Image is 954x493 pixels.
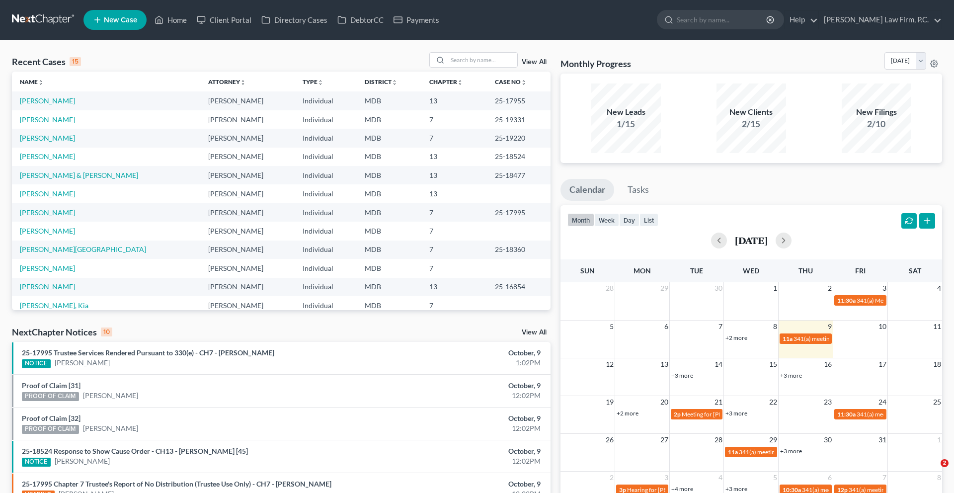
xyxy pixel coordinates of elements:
[303,78,323,85] a: Typeunfold_more
[639,213,658,227] button: list
[794,335,889,342] span: 341(a) meeting for [PERSON_NAME]
[725,485,747,493] a: +3 more
[357,148,421,166] td: MDB
[22,447,248,455] a: 25-18524 Response to Show Cause Order - CH13 - [PERSON_NAME] [45]
[200,129,295,147] td: [PERSON_NAME]
[20,134,75,142] a: [PERSON_NAME]
[374,446,541,456] div: October, 9
[591,106,661,118] div: New Leads
[22,348,274,357] a: 25-17995 Trustee Services Rendered Pursuant to 330(e) - CH7 - [PERSON_NAME]
[200,278,295,296] td: [PERSON_NAME]
[357,296,421,315] td: MDB
[827,282,833,294] span: 2
[487,110,550,129] td: 25-19331
[22,381,80,390] a: Proof of Claim [31]
[104,16,137,24] span: New Case
[295,296,357,315] td: Individual
[827,472,833,484] span: 6
[659,396,669,408] span: 20
[725,410,747,417] a: +3 more
[240,80,246,85] i: unfold_more
[12,326,112,338] div: NextChapter Notices
[716,118,786,130] div: 2/15
[22,414,80,422] a: Proof of Claim [32]
[374,381,541,391] div: October, 9
[421,148,487,166] td: 13
[487,148,550,166] td: 25-18524
[20,208,75,217] a: [PERSON_NAME]
[659,282,669,294] span: 29
[200,148,295,166] td: [PERSON_NAME]
[357,91,421,110] td: MDB
[671,372,693,379] a: +3 more
[200,222,295,240] td: [PERSON_NAME]
[295,203,357,222] td: Individual
[932,321,942,332] span: 11
[674,411,681,418] span: 2p
[609,321,615,332] span: 5
[487,166,550,184] td: 25-18477
[881,282,887,294] span: 3
[663,321,669,332] span: 6
[842,118,911,130] div: 2/10
[735,235,768,246] h2: [DATE]
[877,321,887,332] span: 10
[200,166,295,184] td: [PERSON_NAME]
[920,459,944,483] iframe: Intercom live chat
[295,222,357,240] td: Individual
[22,480,331,488] a: 25-17995 Chapter 7 Trustee's Report of No Distribution (Trustee Use Only) - CH7 - [PERSON_NAME]
[150,11,192,29] a: Home
[318,80,323,85] i: unfold_more
[785,11,818,29] a: Help
[101,328,112,336] div: 10
[295,278,357,296] td: Individual
[772,282,778,294] span: 1
[20,264,75,272] a: [PERSON_NAME]
[877,396,887,408] span: 24
[768,396,778,408] span: 22
[70,57,81,66] div: 15
[392,80,397,85] i: unfold_more
[200,296,295,315] td: [PERSON_NAME]
[200,184,295,203] td: [PERSON_NAME]
[877,358,887,370] span: 17
[295,241,357,259] td: Individual
[714,282,723,294] span: 30
[609,472,615,484] span: 2
[374,391,541,401] div: 12:02PM
[634,266,651,275] span: Mon
[357,129,421,147] td: MDB
[857,411,953,418] span: 341(a) meeting for [PERSON_NAME]
[20,227,75,235] a: [PERSON_NAME]
[605,434,615,446] span: 26
[487,203,550,222] td: 25-17995
[20,189,75,198] a: [PERSON_NAME]
[728,448,738,456] span: 11a
[429,78,463,85] a: Chapterunfold_more
[909,266,921,275] span: Sat
[357,184,421,203] td: MDB
[374,423,541,433] div: 12:02PM
[941,459,949,467] span: 2
[671,485,693,493] a: +4 more
[200,203,295,222] td: [PERSON_NAME]
[421,203,487,222] td: 7
[682,411,760,418] span: Meeting for [PERSON_NAME]
[837,297,856,304] span: 11:30a
[55,456,110,466] a: [PERSON_NAME]
[20,96,75,105] a: [PERSON_NAME]
[857,297,953,304] span: 341(a) Meeting for [PERSON_NAME]
[716,106,786,118] div: New Clients
[932,358,942,370] span: 18
[591,118,661,130] div: 1/15
[823,396,833,408] span: 23
[83,391,138,401] a: [PERSON_NAME]
[717,321,723,332] span: 7
[739,448,835,456] span: 341(a) meeting for [PERSON_NAME]
[421,259,487,277] td: 7
[200,91,295,110] td: [PERSON_NAME]
[768,434,778,446] span: 29
[780,447,802,455] a: +3 more
[677,10,768,29] input: Search by name...
[357,241,421,259] td: MDB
